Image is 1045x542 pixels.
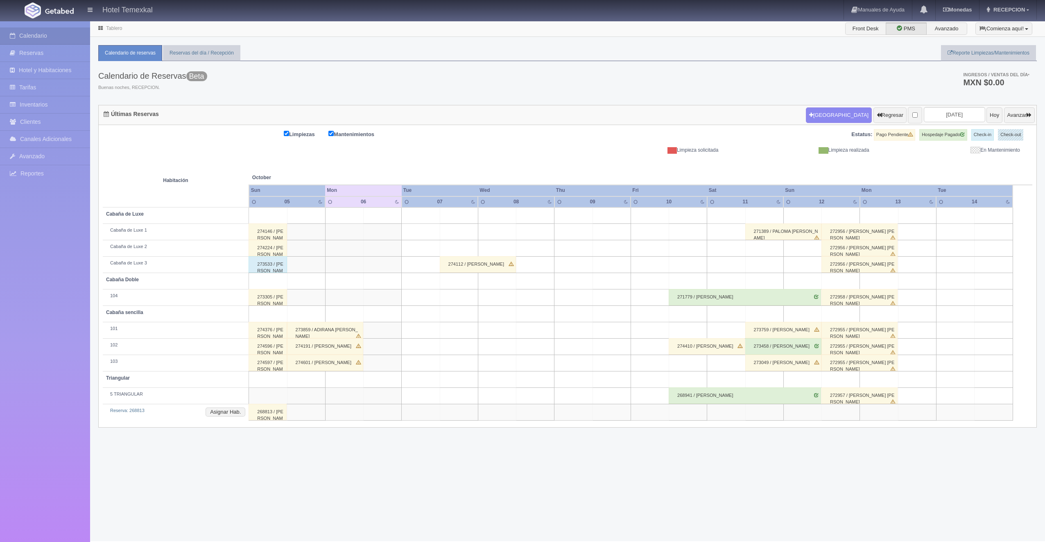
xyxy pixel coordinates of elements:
b: Cabaña sencilla [106,310,143,315]
b: Cabaña de Luxe [106,211,144,217]
div: 102 [106,342,245,348]
div: 272955 / [PERSON_NAME] [PERSON_NAME] [821,355,898,371]
label: Check-out [998,129,1023,141]
div: 274224 / [PERSON_NAME] [249,240,287,256]
span: October [252,174,398,181]
div: 08 [504,198,528,205]
b: Triangular [106,375,130,381]
div: 273859 / ADIRANA [PERSON_NAME] [287,322,363,338]
div: Limpieza solicitada [574,147,724,154]
span: Ingresos / Ventas del día [963,72,1029,77]
div: 274112 / [PERSON_NAME] [440,256,516,273]
div: 10 [657,198,681,205]
div: 271779 / [PERSON_NAME] [669,289,821,305]
div: 274601 / [PERSON_NAME] [287,355,363,371]
div: 273305 / [PERSON_NAME] [249,289,287,305]
div: 05 [275,198,299,205]
div: 07 [428,198,452,205]
h3: MXN $0.00 [963,78,1029,87]
a: Reporte Limpiezas/Mantenimientos [941,45,1036,61]
input: Mantenimientos [328,131,334,136]
div: 268941 / [PERSON_NAME] [669,387,821,404]
a: Calendario de reservas [98,45,162,61]
div: En Mantenimiento [875,147,1026,154]
div: 274191 / [PERSON_NAME] [287,338,363,355]
th: Sat [707,185,784,196]
span: RECEPCION [991,7,1025,13]
div: Cabaña de Luxe 2 [106,244,245,250]
span: Buenas noches, RECEPCION. [98,84,207,91]
div: 14 [962,198,986,205]
button: [GEOGRAPHIC_DATA] [806,107,872,123]
div: 274410 / [PERSON_NAME] [669,338,745,355]
h3: Calendario de Reservas [98,71,207,80]
div: 13 [886,198,910,205]
label: Mantenimientos [328,129,387,139]
img: Getabed [25,2,41,18]
span: Beta [186,71,207,81]
b: Monedas [943,7,972,13]
div: 11 [733,198,758,205]
input: Limpiezas [284,131,289,136]
div: 272956 / [PERSON_NAME] [PERSON_NAME] [821,223,898,240]
button: Asignar Hab. [206,408,245,417]
div: 274376 / [PERSON_NAME] [249,322,287,338]
th: Tue [936,185,1013,196]
th: Fri [631,185,707,196]
label: Estatus: [851,131,872,139]
div: 272957 / [PERSON_NAME] [PERSON_NAME] [821,387,898,404]
button: Hoy [986,107,1002,123]
th: Mon [860,185,936,196]
div: 272956 / [PERSON_NAME] [PERSON_NAME] [821,240,898,256]
label: Check-in [971,129,994,141]
div: 273458 / [PERSON_NAME] [745,338,821,355]
h4: Últimas Reservas [104,111,159,117]
div: 274146 / [PERSON_NAME] [249,223,287,240]
img: Getabed [45,8,74,14]
th: Mon [325,185,402,196]
b: Cabaña Doble [106,277,139,282]
div: 5 TRIANGULAR [106,391,245,398]
button: Avanzar [1004,107,1035,123]
label: Avanzado [926,23,967,35]
div: 271389 / PALOMA [PERSON_NAME] [745,223,821,240]
strong: Habitación [163,178,188,183]
div: 104 [106,293,245,299]
h4: Hotel Temexkal [102,4,153,14]
div: 272955 / [PERSON_NAME] [PERSON_NAME] [821,338,898,355]
div: Limpieza realizada [724,147,875,154]
a: Reserva: 268813 [110,408,145,413]
button: Regresar [873,107,907,123]
div: 268813 / [PERSON_NAME] [PERSON_NAME] [249,404,287,420]
div: 101 [106,326,245,332]
a: Reservas del día / Recepción [163,45,240,61]
th: Tue [402,185,478,196]
button: ¡Comienza aquí! [975,23,1032,35]
label: Front Desk [845,23,886,35]
div: 274597 / [PERSON_NAME] [249,355,287,371]
label: PMS [886,23,927,35]
div: Cabaña de Luxe 3 [106,260,245,266]
div: 272956 / [PERSON_NAME] [PERSON_NAME] [821,256,898,273]
th: Sun [249,185,326,196]
div: 103 [106,358,245,365]
th: Thu [554,185,631,196]
label: Hospedaje Pagado [919,129,967,141]
th: Sun [783,185,860,196]
label: Pago Pendiente [874,129,915,141]
div: 273759 / [PERSON_NAME] [745,322,821,338]
div: 272955 / [PERSON_NAME] [PERSON_NAME] [821,322,898,338]
div: 12 [810,198,834,205]
div: 273533 / [PERSON_NAME] [249,256,287,273]
div: 09 [581,198,605,205]
div: 273049 / [PERSON_NAME] [745,355,821,371]
div: 06 [351,198,375,205]
div: 274596 / [PERSON_NAME] [249,338,287,355]
th: Wed [478,185,554,196]
div: Cabaña de Luxe 1 [106,227,245,234]
label: Limpiezas [284,129,327,139]
div: 272958 / [PERSON_NAME] [PERSON_NAME] [821,289,898,305]
a: Tablero [106,25,122,31]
